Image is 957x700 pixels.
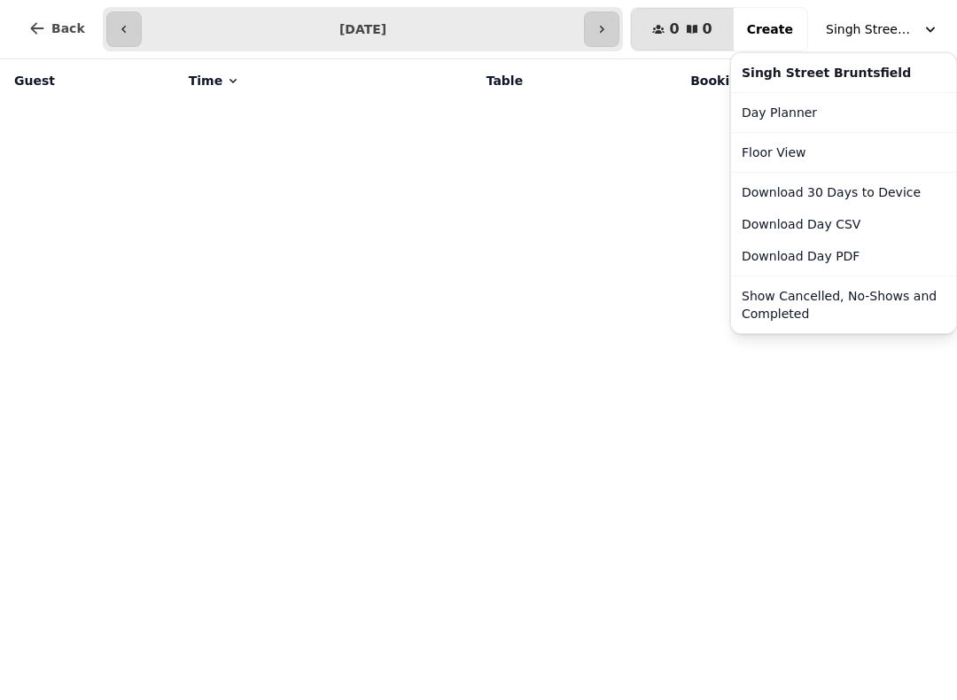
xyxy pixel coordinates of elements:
button: Download Day CSV [735,208,953,240]
button: Show Cancelled, No-Shows and Completed [735,280,953,330]
div: Singh Street Bruntsfield [735,57,953,89]
span: Singh Street Bruntsfield [826,20,914,38]
button: Download 30 Days to Device [735,176,953,208]
button: Download Day PDF [735,240,953,272]
a: Floor View [735,136,953,168]
button: Singh Street Bruntsfield [815,13,950,45]
a: Day Planner [735,97,953,128]
div: Singh Street Bruntsfield [730,52,957,334]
